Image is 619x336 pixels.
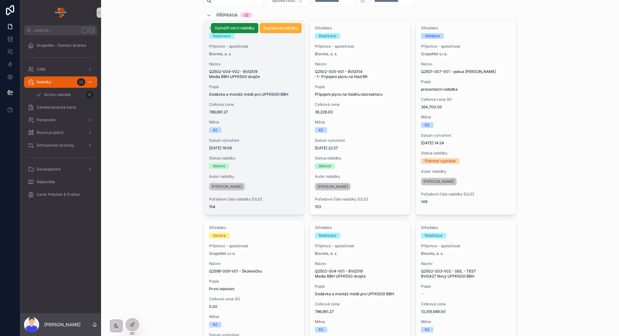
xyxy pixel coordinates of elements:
a: Archív nabídek0 [32,89,97,100]
span: Měna [209,314,299,319]
img: App logo [55,8,66,18]
span: 786,661.27 [209,110,299,115]
span: Celková cena [315,302,405,307]
span: Personální [37,117,56,123]
div: Kč [425,122,430,128]
span: Dodávka a montáž médií pro UFFK500l BBH [209,92,299,97]
span: Příjemce - společnost [209,44,299,49]
span: Autor nabídky [315,174,405,179]
a: [PERSON_NAME] [421,178,457,185]
span: Duplikovat nabídku [263,26,298,31]
span: Připojeni plynu na hladinu bioreaktoru [315,92,405,97]
span: Celková cena [315,102,405,107]
span: 153 [315,204,405,209]
div: Platnost vypršela [425,158,456,164]
span: Měna [315,120,405,125]
a: Development [24,164,97,175]
span: Příjemce - společnost [209,243,299,249]
span: Nápověda [37,179,55,184]
span: 786,661.27 [315,309,405,314]
a: [PERSON_NAME] [315,183,351,190]
span: Středisko [315,225,405,230]
a: Bioveta, a. s. [209,51,231,57]
div: Realizace [319,33,336,39]
span: Měna [209,120,299,125]
span: Středisko [209,225,299,230]
span: Středisko [209,26,299,31]
span: Bioveta, a. s. [421,251,443,256]
span: Schvalovací procesy [37,143,74,148]
span: Příjemce - společnost [315,243,405,249]
span: Celková cena (A) [209,297,299,302]
a: Ceník Položek & Profesí [24,189,97,200]
div: Kč [213,322,218,327]
a: CRM [24,64,97,75]
span: Název [315,62,405,67]
span: Řízení projektů [37,130,63,135]
span: CRM [37,67,45,72]
span: Název [421,261,511,266]
span: Q2501-007-V01 - pokus [PERSON_NAME] [421,69,511,74]
div: Kč [425,327,430,333]
span: Pořadové číslo nabídky [OLD] [209,197,299,202]
span: 154 [209,204,299,209]
a: Bioveta, a. s. [315,51,337,57]
button: Duplikovat nabídku [260,23,302,33]
a: StřediskoRealizacePříjemce - společnostBioveta, a. s.NázevQ2502-005-V01 - BVI2514 -1- Pripojeni p... [309,20,411,215]
span: Měna [421,115,511,120]
span: Status nabídky [421,151,511,156]
a: Zaměstnanecká karta [24,102,97,113]
div: Správa [213,233,226,238]
div: Aktivní [213,163,225,169]
span: Popis [209,84,299,89]
span: prezentační nabídka [421,87,511,92]
div: Kč [213,127,218,133]
button: Vytvořit verzi nabídky [211,23,258,33]
span: Archív nabídek [44,92,71,97]
span: Popis [421,79,511,84]
span: Q2502-004-V02 - BVI2519 Media BBH UFFK500 dvojče [209,69,299,79]
span: Autor nabídky [421,169,511,174]
span: Název [421,62,511,67]
span: Název [209,261,299,266]
div: scrollable content [20,35,101,208]
span: -- [421,291,425,297]
span: Ceník Položek & Profesí [37,192,80,197]
div: Validace [425,33,440,39]
span: Celková cena [209,102,299,107]
span: Příjemce - společnost [315,44,405,49]
span: [DATE] 14:24 [421,141,511,146]
a: Personální [24,114,97,126]
span: Celková cena (A) [421,97,511,102]
span: [PERSON_NAME] [317,184,348,189]
a: Řízení projektů [24,127,97,138]
span: [DATE] 16:06 [209,146,299,151]
a: Nabídky22 [24,76,97,88]
div: 0 [86,91,93,99]
span: Q2599-006-V01 - Školeníčko [209,269,299,274]
span: Datum vytvoření [209,138,299,143]
div: Aktivní [319,163,331,169]
a: [PERSON_NAME] [209,183,245,190]
span: Popis [315,84,405,89]
span: 13,319,489.00 [421,309,511,314]
a: StřediskoRealizacePříjemce - společnostBioveta, a. s.NázevQ2502-004-V02 - BVI2519 Media BBH UFFK5... [204,20,305,215]
span: Název [209,62,299,67]
span: Vytvořit verzi nabídky [215,26,255,31]
span: Nabídky [37,80,51,85]
a: StřediskoValidacePříjemce - společnostGrapeNet s.r.o.NázevQ2501-007-V01 - pokus [PERSON_NAME]Popi... [416,20,517,215]
div: 22 [244,13,249,18]
p: [PERSON_NAME] [44,321,81,328]
span: Pořadové číslo nabídky [OLD] [315,197,405,202]
span: [PERSON_NAME] [212,184,242,189]
span: Popis [315,284,405,289]
span: Autor nabídky [209,174,299,179]
span: Datum vytvoření [315,138,405,143]
span: Status nabídky [315,156,405,161]
span: Příprava [216,12,238,18]
div: Kč [319,127,323,133]
span: Příjemce - společnost [421,243,511,249]
span: Dodávka a montáž médií pro UFFK500l BBH [315,291,405,297]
